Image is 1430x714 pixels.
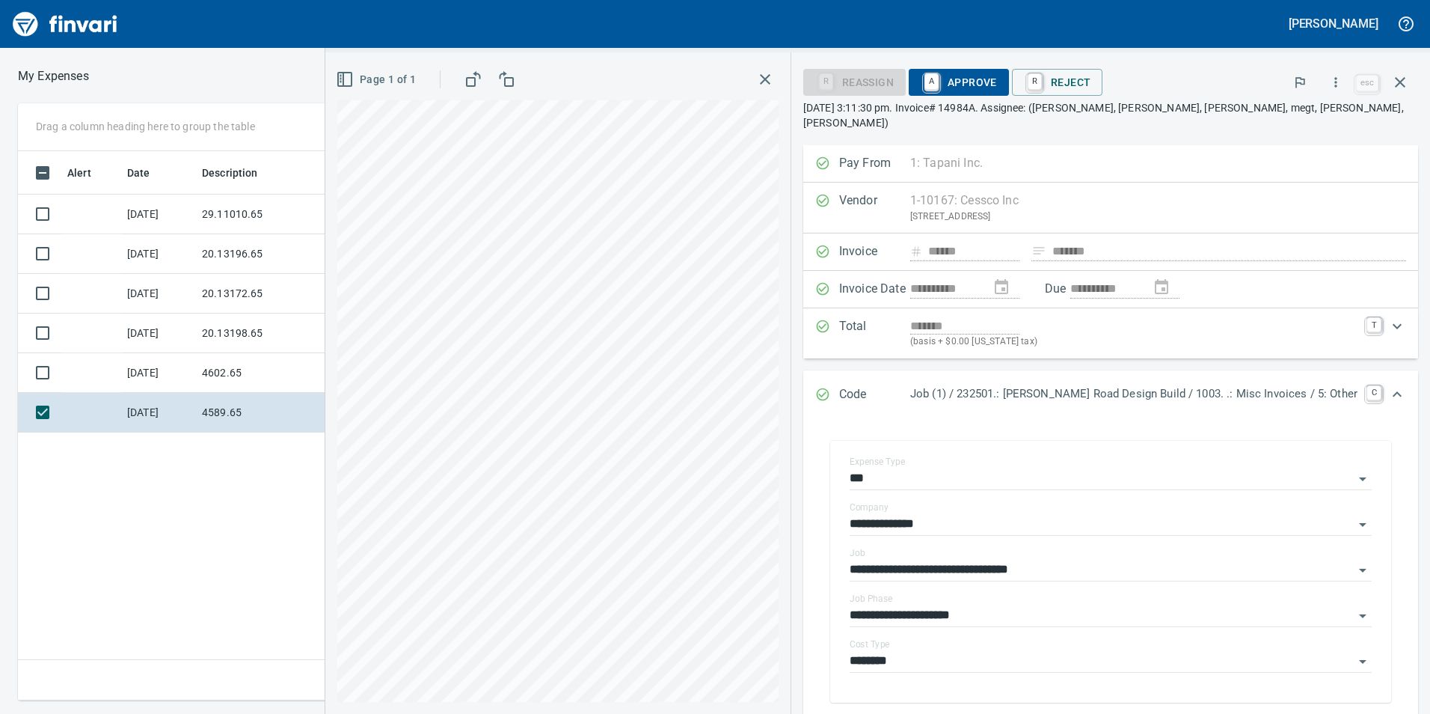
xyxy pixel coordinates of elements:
td: 29.11010.65 [196,195,331,234]
span: Date [127,164,150,182]
td: [DATE] [121,234,196,274]
button: Open [1352,605,1373,626]
label: Cost Type [850,640,890,649]
td: 4589.65 [196,393,331,433]
div: Expand [803,308,1418,358]
p: Code [839,385,910,405]
p: Drag a column heading here to group the table [36,119,255,134]
td: 20.13196.65 [196,234,331,274]
p: (basis + $0.00 [US_STATE] tax) [910,335,1357,350]
label: Job [850,549,865,558]
label: Company [850,503,889,512]
button: Open [1352,651,1373,672]
button: Open [1352,560,1373,581]
a: A [924,73,939,90]
span: Description [202,164,277,182]
label: Expense Type [850,457,905,466]
span: Alert [67,164,111,182]
button: Flag [1283,66,1316,99]
div: Reassign [803,75,906,88]
button: Open [1352,514,1373,535]
div: Expand [803,370,1418,420]
a: R [1028,73,1042,90]
label: Job Phase [850,594,892,603]
a: T [1366,317,1381,332]
span: Close invoice [1352,64,1418,100]
td: 4602.65 [196,353,331,393]
nav: breadcrumb [18,67,89,85]
img: Finvari [9,6,121,42]
p: [DATE] 3:11:30 pm. Invoice# 14984A. Assignee: ([PERSON_NAME], [PERSON_NAME], [PERSON_NAME], megt,... [803,100,1418,130]
span: Approve [921,70,997,95]
td: [DATE] [121,274,196,314]
td: 20.13172.65 [196,274,331,314]
span: Alert [67,164,91,182]
button: Page 1 of 1 [333,66,422,94]
button: AApprove [909,69,1009,96]
h5: [PERSON_NAME] [1289,16,1378,31]
span: Page 1 of 1 [339,70,416,89]
p: My Expenses [18,67,89,85]
button: RReject [1012,69,1102,96]
button: Open [1352,469,1373,489]
td: [DATE] [121,393,196,433]
td: 20.13198.65 [196,314,331,353]
td: [DATE] [121,353,196,393]
a: esc [1356,75,1378,91]
span: Date [127,164,170,182]
span: Reject [1024,70,1090,95]
span: Description [202,164,258,182]
button: [PERSON_NAME] [1285,12,1382,35]
a: C [1366,385,1381,400]
p: Job (1) / 232501.: [PERSON_NAME] Road Design Build / 1003. .: Misc Invoices / 5: Other [910,385,1357,403]
button: More [1319,66,1352,99]
td: [DATE] [121,314,196,353]
p: Total [839,317,910,350]
td: [DATE] [121,195,196,234]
